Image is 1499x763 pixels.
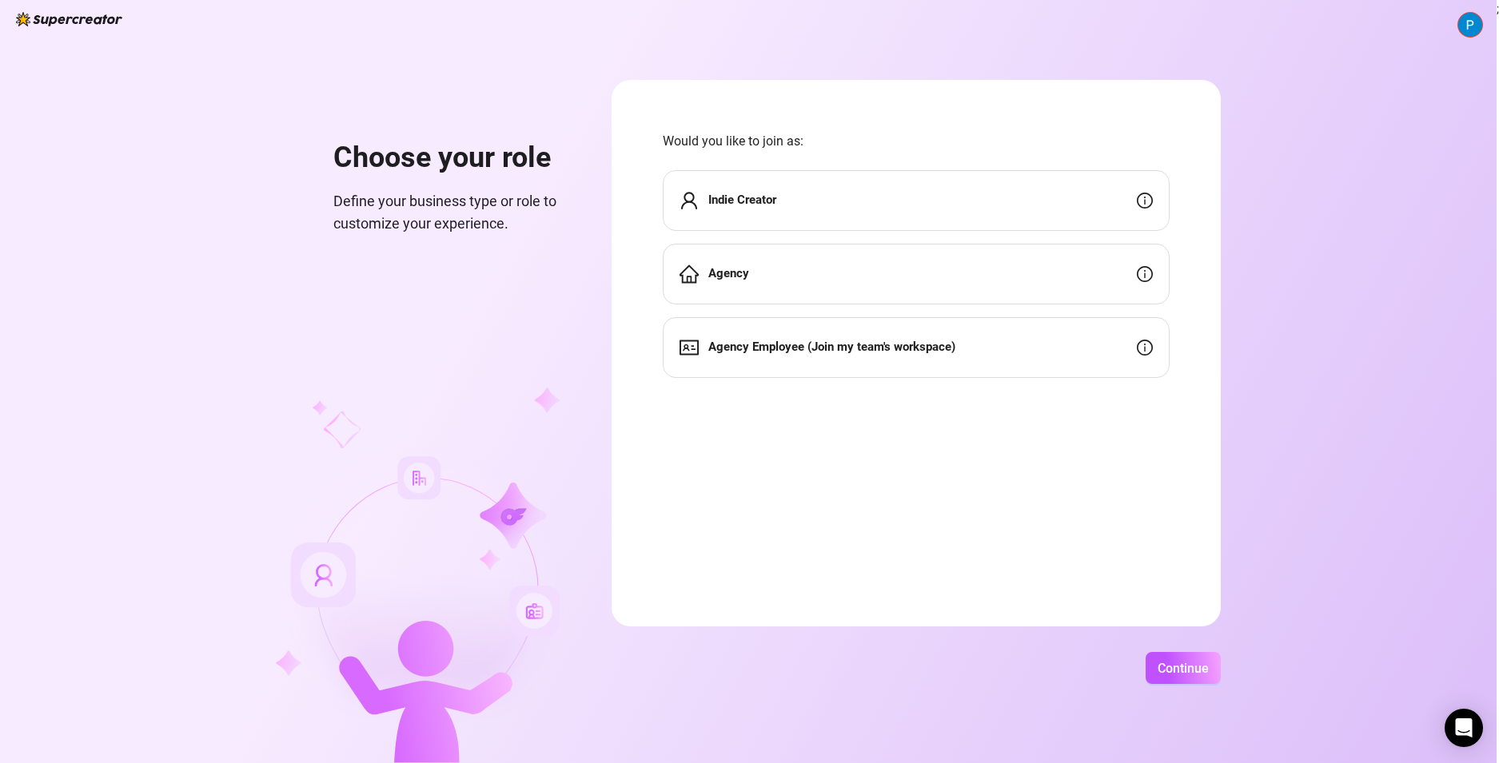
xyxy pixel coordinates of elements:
span: Define your business type or role to customize your experience. [333,190,573,236]
h1: Choose your role [333,141,573,176]
span: info-circle [1137,340,1153,356]
span: info-circle [1137,266,1153,282]
span: info-circle [1137,193,1153,209]
strong: Agency Employee (Join my team's workspace) [708,340,955,354]
strong: Indie Creator [708,193,776,207]
img: ACg8ocIDe5WYfW5gH20qV90wNkzT78AJ-mqNCP1odO42EyWLliMZFQ=s96-c [1458,13,1482,37]
span: home [680,264,699,284]
span: user [680,191,699,210]
span: idcard [680,338,699,357]
div: Open Intercom Messenger [1445,709,1483,747]
img: logo [16,12,122,26]
span: Continue [1158,661,1209,676]
span: Would you like to join as: [663,131,1170,151]
button: Continue [1146,652,1221,684]
strong: Agency [708,266,749,280]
